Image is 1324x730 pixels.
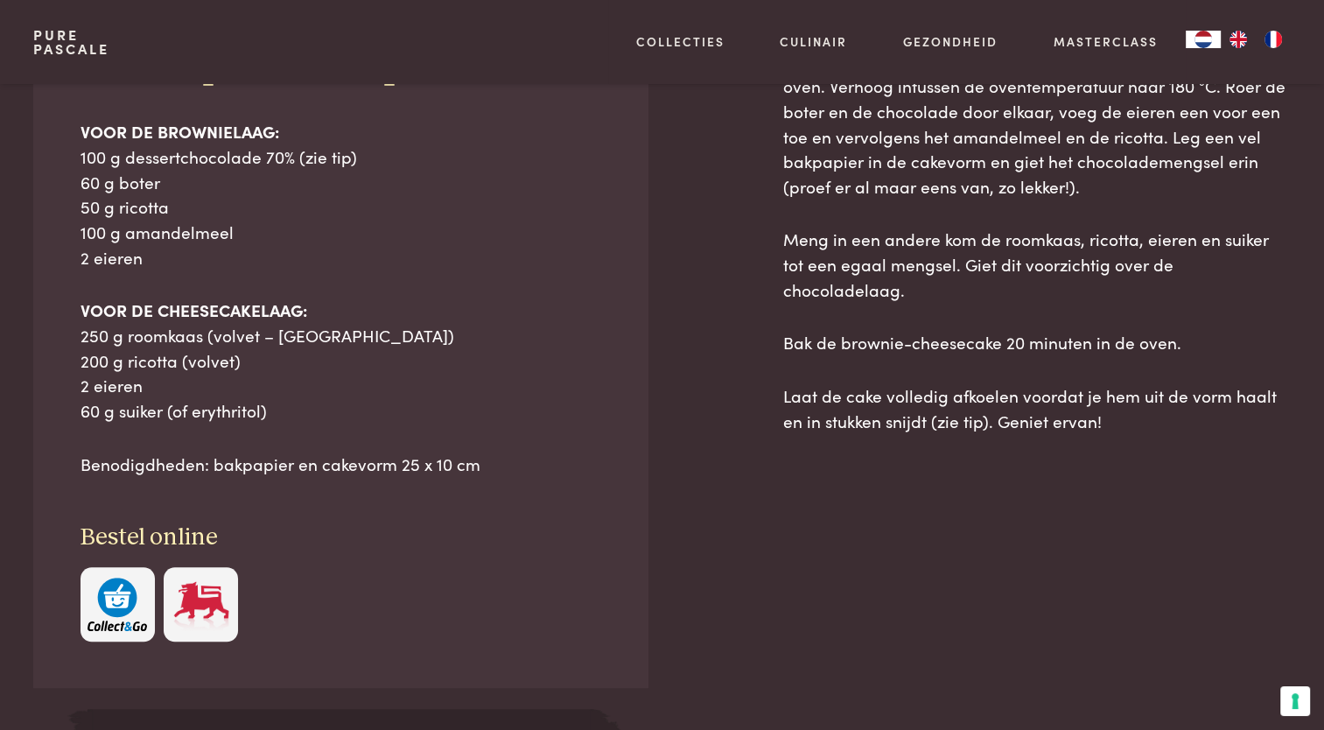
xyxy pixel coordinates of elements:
h3: Bestel online [81,523,602,553]
span: 50 g ricotta [81,194,169,218]
span: 200 g ricotta (volvet) [81,348,241,372]
a: Collecties [636,32,725,51]
span: 100 g dessertchocolade 70% (zie tip) [81,144,357,168]
span: Bak de brownie-cheesecake 20 minuten in de oven. [783,330,1181,354]
a: EN [1221,31,1256,48]
a: FR [1256,31,1291,48]
span: 2 eieren [81,245,143,269]
img: c308188babc36a3a401bcb5cb7e020f4d5ab42f7cacd8327e500463a43eeb86c.svg [88,578,147,631]
span: Meng in een andere kom de roomkaas, ricotta, eieren en suiker tot een egaal mengsel. Giet dit voo... [783,227,1269,300]
a: PurePascale [33,28,109,56]
a: Gezondheid [903,32,998,51]
span: 250 g roomkaas (volvet – [GEOGRAPHIC_DATA]) [81,323,454,347]
button: Uw voorkeuren voor toestemming voor trackingtechnologieën [1280,686,1310,716]
a: NL [1186,31,1221,48]
span: 60 g suiker (of erythritol) [81,398,267,422]
span: 60 g boter [81,170,160,193]
div: Language [1186,31,1221,48]
b: VOOR DE CHEESECAKELAAG: [81,298,307,321]
span: 100 g amandelmeel [81,220,234,243]
a: Culinair [780,32,847,51]
img: Delhaize [172,578,231,631]
span: Laat de cake volledig afkoelen voordat je hem uit de vorm haalt en in stukken snijdt (zie tip). G... [783,383,1277,432]
b: VOOR DE BROWNIELAAG: [81,119,279,143]
ul: Language list [1221,31,1291,48]
span: Benodigdheden: bakpapier en cakevorm 25 x 10 cm [81,452,480,475]
a: Masterclass [1054,32,1158,51]
aside: Language selected: Nederlands [1186,31,1291,48]
span: 2 eieren [81,373,143,397]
